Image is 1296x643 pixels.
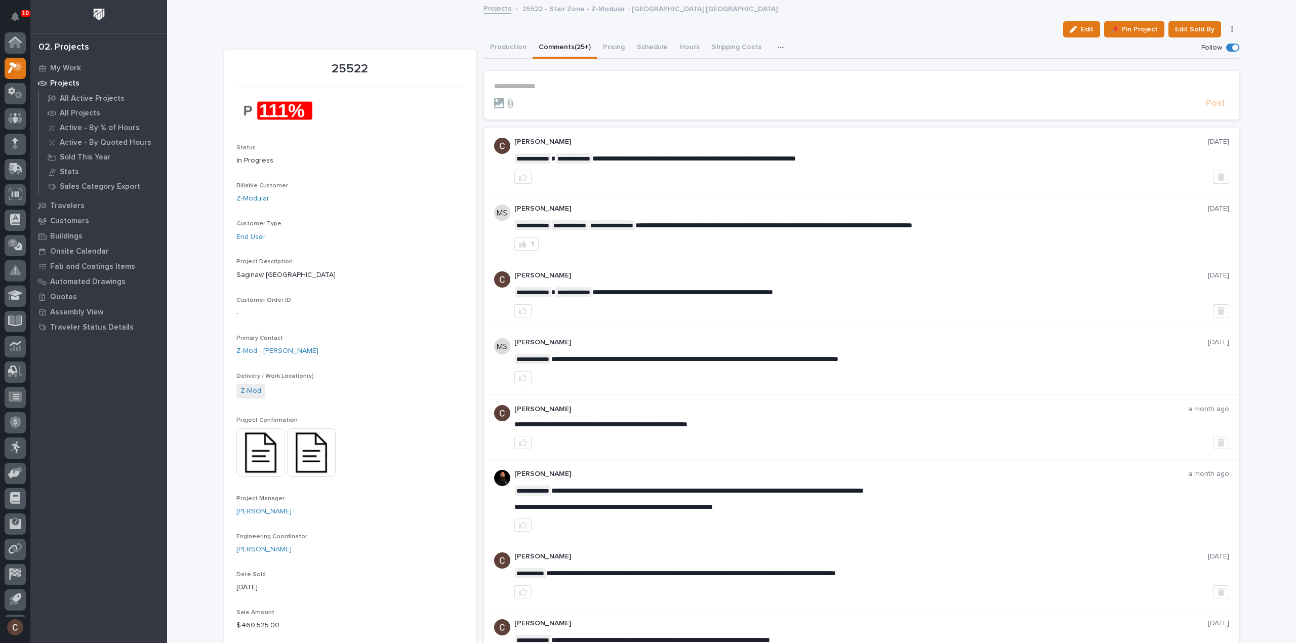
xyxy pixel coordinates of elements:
[30,244,167,259] a: Onsite Calendar
[236,221,281,227] span: Customer Type
[514,138,1208,146] p: [PERSON_NAME]
[514,205,1208,213] p: [PERSON_NAME]
[60,153,111,162] p: Sold This Year
[531,240,534,248] div: 1
[236,417,298,423] span: Project Confirmation
[30,274,167,289] a: Automated Drawings
[236,93,312,128] img: vFndAIPnRX-YHfEFB_3nB6XaMJNuBW3BAoKDAwlLbBc
[236,259,293,265] span: Project Description
[50,202,85,211] p: Travelers
[236,308,464,318] p: -
[514,171,532,184] button: like this post
[30,259,167,274] a: Fab and Coatings Items
[514,470,1188,478] p: [PERSON_NAME]
[30,198,167,213] a: Travelers
[494,619,510,635] img: AGNmyxaji213nCK4JzPdPN3H3CMBhXDSA2tJ_sy3UIa5=s96-c
[236,346,318,356] a: Z-Mod - [PERSON_NAME]
[236,232,266,243] a: End User
[50,79,79,88] p: Projects
[1208,271,1229,280] p: [DATE]
[22,10,29,17] p: 10
[236,582,464,593] p: [DATE]
[240,386,261,396] a: Z-Mod
[494,470,510,486] img: zmKUmRVDQjmBLfnAs97p
[483,2,511,14] a: Projects
[514,405,1188,414] p: [PERSON_NAME]
[30,289,167,304] a: Quotes
[514,237,539,251] button: 1
[484,37,533,59] button: Production
[1188,405,1229,414] p: a month ago
[236,145,256,151] span: Status
[514,619,1208,628] p: [PERSON_NAME]
[236,496,285,502] span: Project Manager
[39,150,167,164] a: Sold This Year
[514,585,532,598] button: like this post
[1104,21,1164,37] button: 📌 Pin Project
[50,277,126,287] p: Automated Drawings
[1213,585,1229,598] button: Delete post
[514,436,532,449] button: like this post
[514,552,1208,561] p: [PERSON_NAME]
[1213,304,1229,317] button: Delete post
[60,168,79,177] p: Stats
[236,506,292,517] a: [PERSON_NAME]
[1208,338,1229,347] p: [DATE]
[514,271,1208,280] p: [PERSON_NAME]
[631,37,674,59] button: Schedule
[60,182,140,191] p: Sales Category Export
[1168,21,1221,37] button: Edit Sold By
[50,247,109,256] p: Onsite Calendar
[60,138,151,147] p: Active - By Quoted Hours
[1213,171,1229,184] button: Delete post
[1208,619,1229,628] p: [DATE]
[39,179,167,193] a: Sales Category Export
[236,62,464,76] p: 25522
[5,6,26,27] button: Notifications
[236,610,274,616] span: Sale Amount
[236,544,292,555] a: [PERSON_NAME]
[1208,205,1229,213] p: [DATE]
[514,304,532,317] button: like this post
[50,64,81,73] p: My Work
[706,37,767,59] button: Shipping Costs
[1081,25,1093,34] span: Edit
[39,135,167,149] a: Active - By Quoted Hours
[494,138,510,154] img: AGNmyxaji213nCK4JzPdPN3H3CMBhXDSA2tJ_sy3UIa5=s96-c
[1213,436,1229,449] button: Delete post
[514,518,532,532] button: like this post
[597,37,631,59] button: Pricing
[514,371,532,384] button: like this post
[1188,470,1229,478] p: a month ago
[39,91,167,105] a: All Active Projects
[494,405,510,421] img: AGNmyxaji213nCK4JzPdPN3H3CMBhXDSA2tJ_sy3UIa5=s96-c
[522,3,778,14] p: 25522 - Stair Zone - Z-Modular - [GEOGRAPHIC_DATA] [GEOGRAPHIC_DATA]
[236,335,283,341] span: Primary Contact
[236,155,464,166] p: In Progress
[39,165,167,179] a: Stats
[30,75,167,91] a: Projects
[1111,23,1158,35] span: 📌 Pin Project
[30,304,167,319] a: Assembly View
[30,60,167,75] a: My Work
[236,270,464,280] p: Saginaw [GEOGRAPHIC_DATA]
[494,552,510,569] img: AGNmyxaji213nCK4JzPdPN3H3CMBhXDSA2tJ_sy3UIa5=s96-c
[674,37,706,59] button: Hours
[30,213,167,228] a: Customers
[30,319,167,335] a: Traveler Status Details
[39,120,167,135] a: Active - By % of Hours
[50,323,134,332] p: Traveler Status Details
[50,232,83,241] p: Buildings
[494,271,510,288] img: AGNmyxaji213nCK4JzPdPN3H3CMBhXDSA2tJ_sy3UIa5=s96-c
[236,620,464,631] p: $ 460,525.00
[533,37,597,59] button: Comments (25+)
[50,308,103,317] p: Assembly View
[236,297,291,303] span: Customer Order ID
[13,12,26,28] div: Notifications10
[1063,21,1100,37] button: Edit
[236,373,314,379] span: Delivery / Work Location(s)
[60,124,140,133] p: Active - By % of Hours
[50,217,89,226] p: Customers
[236,534,307,540] span: Engineering Coordinator
[1175,23,1214,35] span: Edit Sold By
